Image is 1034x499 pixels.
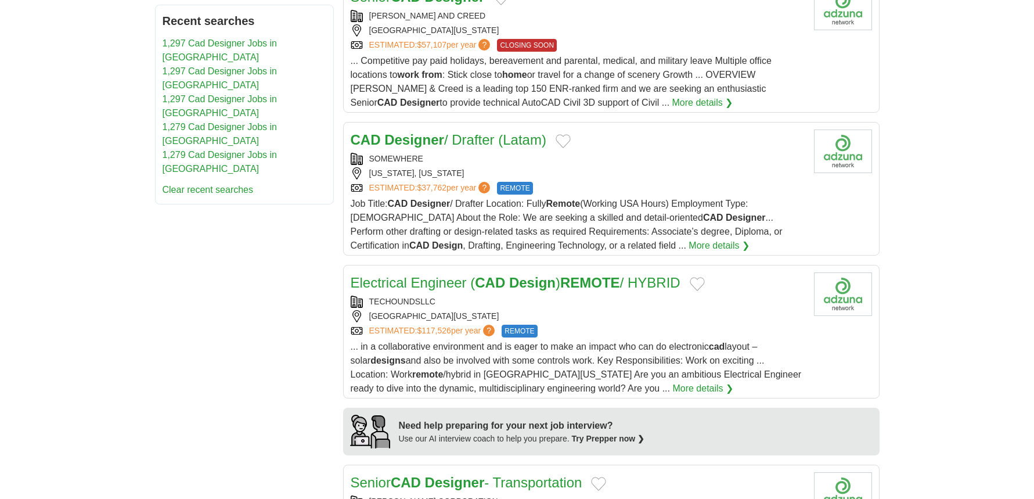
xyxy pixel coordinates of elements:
[351,153,805,165] div: SOMEWHERE
[591,477,606,491] button: Add to favorite jobs
[417,183,446,192] span: $37,762
[370,356,405,365] strong: designs
[672,382,733,396] a: More details ❯
[351,10,805,22] div: [PERSON_NAME] AND CREED
[409,240,430,250] strong: CAD
[814,130,872,173] img: Company logo
[163,122,277,146] a: 1,279 Cad Designer Jobs in [GEOGRAPHIC_DATA]
[483,325,495,336] span: ?
[369,182,493,195] a: ESTIMATED:$37,762per year?
[163,38,277,62] a: 1,297 Cad Designer Jobs in [GEOGRAPHIC_DATA]
[400,98,439,107] strong: Designer
[689,239,750,253] a: More details ❯
[388,199,408,209] strong: CAD
[672,96,733,110] a: More details ❯
[556,134,571,148] button: Add to favorite jobs
[399,433,645,445] div: Use our AI interview coach to help you prepare.
[163,66,277,90] a: 1,297 Cad Designer Jobs in [GEOGRAPHIC_DATA]
[351,24,805,37] div: [GEOGRAPHIC_DATA][US_STATE]
[397,70,419,80] strong: work
[384,132,444,148] strong: Designer
[814,272,872,316] img: Company logo
[351,342,802,393] span: ... in a collaborative environment and is eager to make an impact who can do electronic layout – ...
[351,275,680,290] a: Electrical Engineer (CAD Design)REMOTE/ HYBRID
[497,182,532,195] span: REMOTE
[502,325,537,338] span: REMOTE
[163,185,254,195] a: Clear recent searches
[351,56,772,107] span: ... Competitive pay paid holidays, bereavement and parental, medical, and military leave Multiple...
[475,275,505,290] strong: CAD
[351,132,546,148] a: CAD Designer/ Drafter (Latam)
[369,39,493,52] a: ESTIMATED:$57,107per year?
[709,342,725,351] strong: cad
[410,199,450,209] strong: Designer
[163,12,326,30] h2: Recent searches
[351,199,783,250] span: Job Title: / Drafter Location: Fully (Working USA Hours) Employment Type: [DEMOGRAPHIC_DATA] Abou...
[351,296,805,308] div: TECHOUNDSLLC
[690,277,705,291] button: Add to favorite jobs
[425,475,485,490] strong: Designer
[351,132,381,148] strong: CAD
[351,167,805,180] div: [US_STATE], [US_STATE]
[703,213,723,222] strong: CAD
[572,434,645,443] a: Try Prepper now ❯
[509,275,556,290] strong: Design
[163,94,277,118] a: 1,297 Cad Designer Jobs in [GEOGRAPHIC_DATA]
[417,326,451,335] span: $117,526
[391,475,421,490] strong: CAD
[726,213,765,222] strong: Designer
[369,325,498,338] a: ESTIMATED:$117,526per year?
[421,70,442,80] strong: from
[351,475,582,490] a: SeniorCAD Designer- Transportation
[546,199,581,209] strong: Remote
[502,70,527,80] strong: home
[351,310,805,322] div: [GEOGRAPHIC_DATA][US_STATE]
[377,98,398,107] strong: CAD
[497,39,557,52] span: CLOSING SOON
[432,240,463,250] strong: Design
[399,419,645,433] div: Need help preparing for your next job interview?
[560,275,620,290] strong: REMOTE
[417,40,446,49] span: $57,107
[163,150,277,174] a: 1,279 Cad Designer Jobs in [GEOGRAPHIC_DATA]
[478,182,490,193] span: ?
[478,39,490,51] span: ?
[412,369,443,379] strong: remote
